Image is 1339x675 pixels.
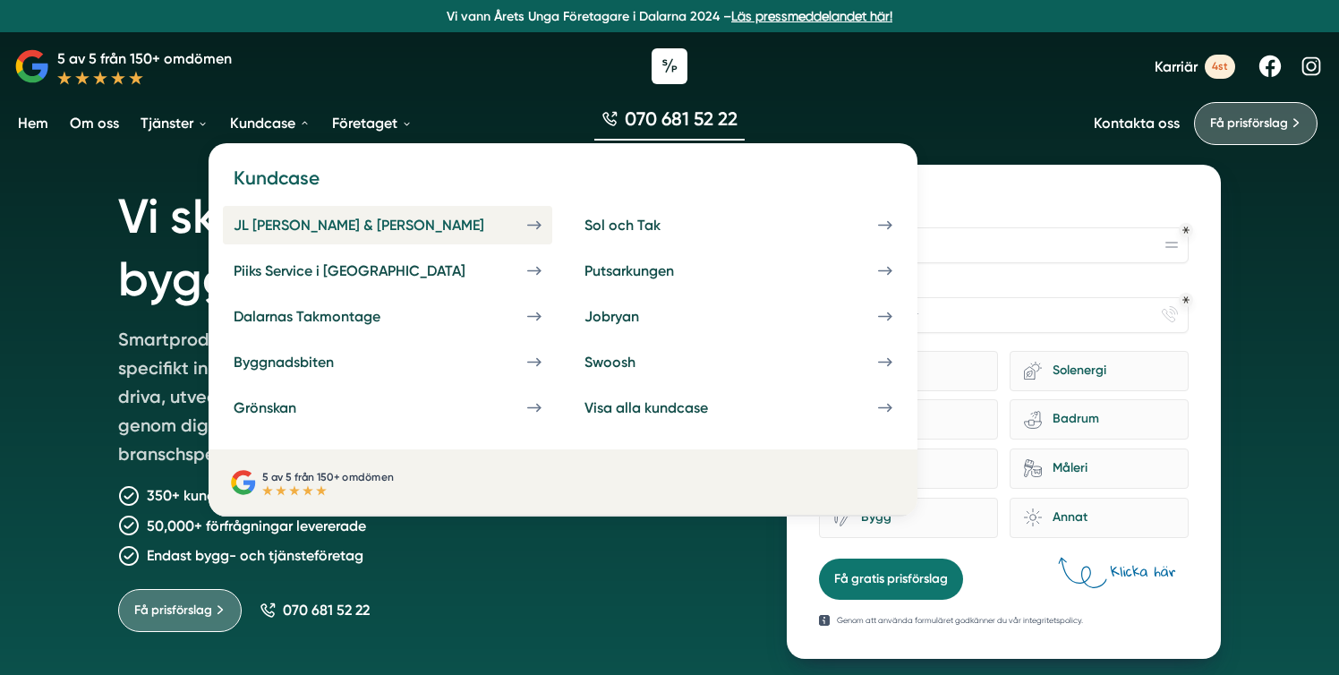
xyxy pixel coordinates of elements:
a: Företaget [328,100,416,146]
label: Företagsnamn [819,204,1189,224]
a: JL [PERSON_NAME] & [PERSON_NAME] [223,206,552,244]
button: Få gratis prisförslag [819,559,963,600]
div: Grönskan [234,399,339,416]
a: Hem [14,100,52,146]
a: Få prisförslag [118,589,242,632]
a: Byggnadsbiten [223,343,552,381]
div: Jobryan [584,308,682,325]
a: Kontakta oss [1094,115,1180,132]
label: Telefonnummer [819,274,1189,294]
a: Läs pressmeddelandet här! [731,9,892,23]
div: Byggnadsbiten [234,354,377,371]
a: Tjänster [137,100,212,146]
p: Genom att använda formuläret godkänner du vår integritetspolicy. [837,614,1083,627]
a: Jobryan [574,297,903,336]
input: Företagsnamn [819,227,1189,263]
a: Visa alla kundcase [574,389,903,427]
p: Smartproduktion är ett entreprenörsdrivet bolag som är specifikt inriktade mot att hjälpa bygg- o... [118,325,634,475]
a: Swoosh [574,343,903,381]
span: 4st [1205,55,1235,79]
div: Putsarkungen [584,262,717,279]
p: 5 av 5 från 150+ omdömen [262,468,393,485]
input: Telefonnummer [819,297,1189,333]
div: Sol och Tak [584,217,704,234]
span: 070 681 52 22 [283,602,370,619]
div: Piiks Service i [GEOGRAPHIC_DATA] [234,262,508,279]
span: Få prisförslag [1210,114,1288,133]
div: JL [PERSON_NAME] & [PERSON_NAME] [234,217,527,234]
p: 50,000+ förfrågningar levererade [147,515,366,537]
p: 5 av 5 från 150+ omdömen [57,47,232,70]
a: Sol och Tak [574,206,903,244]
h4: Kundcase [223,165,903,205]
span: 070 681 52 22 [625,106,738,132]
h1: Vi skapar tillväxt för bygg- och tjänsteföretag [118,165,744,325]
a: Piiks Service i [GEOGRAPHIC_DATA] [223,252,552,290]
a: Karriär 4st [1155,55,1235,79]
div: Swoosh [584,354,678,371]
a: Kundcase [226,100,314,146]
p: 350+ kunder nöjda kunder [147,484,319,507]
div: Obligatoriskt [1182,226,1190,234]
div: Dalarnas Takmontage [234,308,423,325]
span: Få prisförslag [134,601,212,620]
div: Visa alla kundcase [584,399,751,416]
p: Vi vann Årets Unga Företagare i Dalarna 2024 – [7,7,1332,25]
p: Endast bygg- och tjänsteföretag [147,544,363,567]
a: Putsarkungen [574,252,903,290]
a: 070 681 52 22 [594,106,745,141]
a: Om oss [66,100,123,146]
div: Obligatoriskt [1182,296,1190,303]
span: Karriär [1155,58,1198,75]
a: Få prisförslag [1194,102,1318,145]
a: Grönskan [223,389,552,427]
a: 070 681 52 22 [260,602,370,619]
a: Dalarnas Takmontage [223,297,552,336]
